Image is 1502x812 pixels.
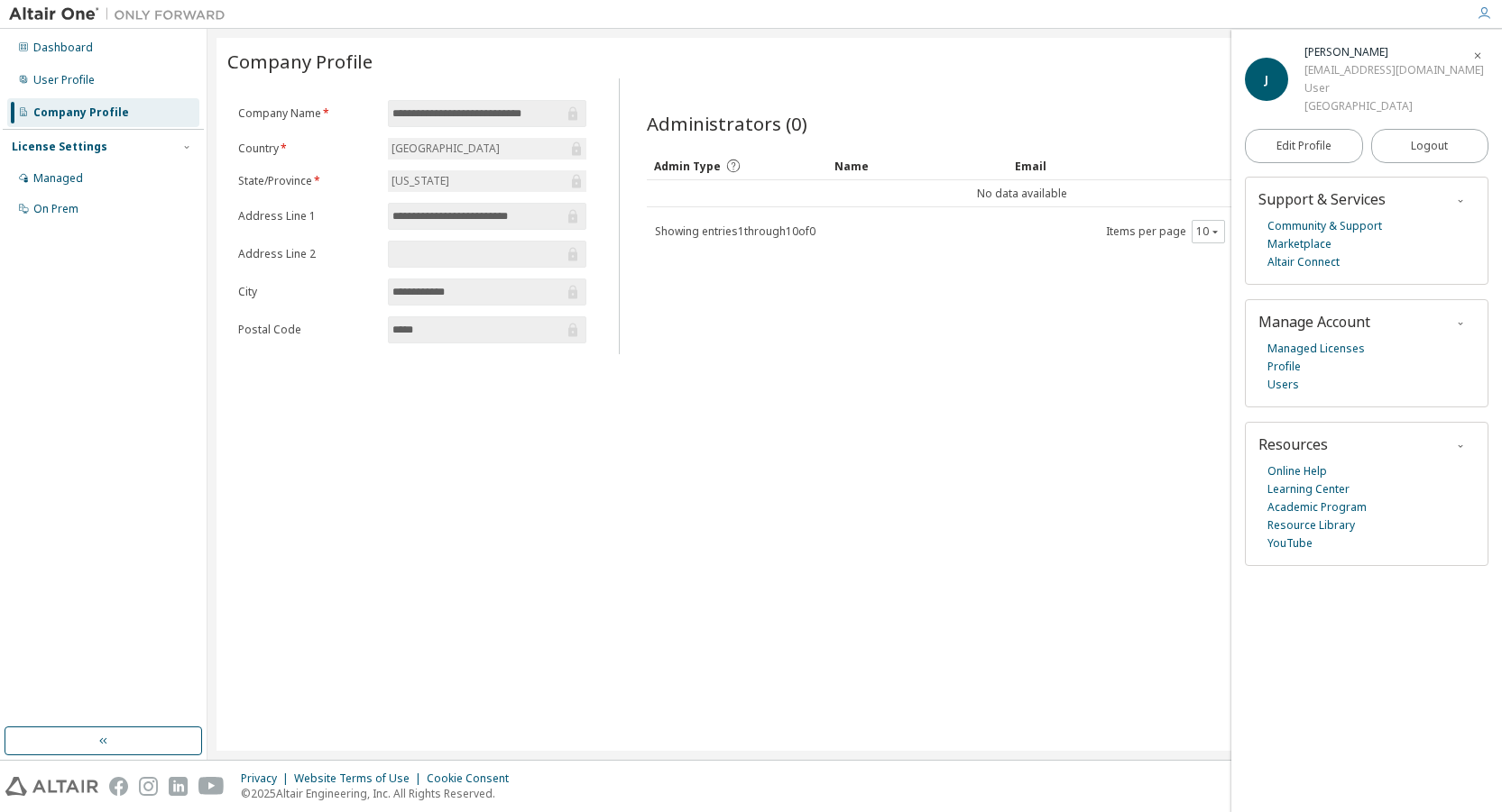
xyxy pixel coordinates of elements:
[1371,129,1489,163] button: Logout
[388,170,586,192] div: [US_STATE]
[33,73,95,87] div: User Profile
[227,49,373,74] span: Company Profile
[5,777,98,796] img: altair_logo.svg
[1267,358,1301,376] a: Profile
[1304,61,1484,79] div: [EMAIL_ADDRESS][DOMAIN_NAME]
[1267,376,1299,394] a: Users
[427,771,520,786] div: Cookie Consent
[389,171,452,191] div: [US_STATE]
[1258,189,1386,209] span: Support & Services
[169,777,188,796] img: linkedin.svg
[33,171,83,186] div: Managed
[241,786,520,801] p: © 2025 Altair Engineering, Inc. All Rights Reserved.
[1015,151,1181,180] div: Email
[1411,137,1448,155] span: Logout
[647,111,807,136] span: Administrators (0)
[1267,217,1382,235] a: Community & Support
[1267,235,1332,253] a: Marketplace
[238,209,377,224] label: Address Line 1
[241,771,294,786] div: Privacy
[1258,434,1328,454] span: Resources
[389,139,502,159] div: [GEOGRAPHIC_DATA]
[238,285,377,299] label: City
[654,159,721,174] span: Admin Type
[238,141,377,156] label: Country
[1267,462,1327,480] a: Online Help
[1276,139,1332,153] span: Edit Profile
[238,323,377,337] label: Postal Code
[655,224,816,239] span: Showing entries 1 through 10 of 0
[1267,516,1355,534] a: Resource Library
[1267,480,1350,498] a: Learning Center
[294,771,427,786] div: Website Terms of Use
[109,777,128,796] img: facebook.svg
[238,247,377,261] label: Address Line 2
[238,174,377,188] label: State/Province
[834,151,1000,180] div: Name
[1196,224,1221,239] button: 10
[33,202,78,216] div: On Prem
[1265,72,1268,87] span: J
[198,777,225,796] img: youtube.svg
[1258,312,1370,332] span: Manage Account
[1304,79,1484,97] div: User
[1267,534,1313,552] a: YouTube
[139,777,158,796] img: instagram.svg
[1106,220,1225,243] span: Items per page
[238,106,377,121] label: Company Name
[33,41,93,55] div: Dashboard
[9,5,235,23] img: Altair One
[647,180,1397,207] td: No data available
[12,140,107,154] div: License Settings
[388,138,586,160] div: [GEOGRAPHIC_DATA]
[1267,340,1365,358] a: Managed Licenses
[33,105,129,120] div: Company Profile
[1245,129,1363,163] a: Edit Profile
[1267,498,1367,516] a: Academic Program
[1267,253,1340,271] a: Altair Connect
[1304,97,1484,115] div: [GEOGRAPHIC_DATA]
[1304,43,1484,61] div: Joanna Trautman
